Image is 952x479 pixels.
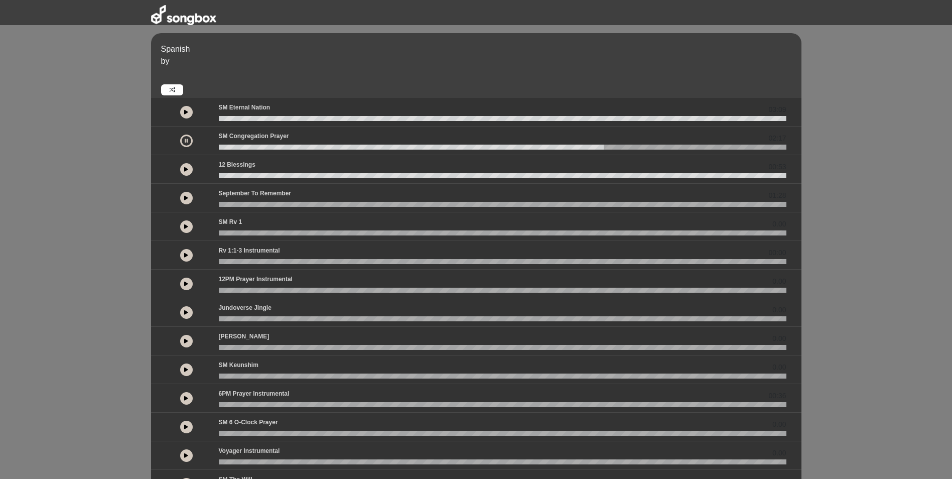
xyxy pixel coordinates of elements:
p: SM Rv 1 [219,217,242,226]
p: SM Congregation Prayer [219,132,289,141]
span: 0.00 [772,219,786,229]
p: 12 Blessings [219,160,255,169]
p: SM Keunshim [219,361,258,370]
span: 0.00 [772,448,786,458]
p: Spanish [161,43,799,55]
p: 12PM Prayer Instrumental [219,275,293,284]
span: 0.00 [772,362,786,373]
p: SM 6 o-clock prayer [219,418,278,427]
p: Jundoverse Jingle [219,303,271,312]
span: 0.00 [772,305,786,315]
span: 00:53 [768,162,786,172]
span: 00:36 [768,391,786,401]
span: 03:09 [768,104,786,115]
span: 02:17 [768,133,786,144]
img: songbox-logo-white.png [151,5,216,25]
span: 0.00 [772,333,786,344]
p: [PERSON_NAME] [219,332,269,341]
p: Voyager Instrumental [219,446,280,455]
span: by [161,57,170,65]
p: Rv 1:1-3 Instrumental [219,246,280,255]
span: 0.00 [772,419,786,430]
p: 6PM Prayer Instrumental [219,389,290,398]
p: SM Eternal Nation [219,103,270,112]
p: September to Remember [219,189,292,198]
span: 0.00 [772,276,786,287]
span: 01:28 [768,190,786,201]
span: 00:00 [768,248,786,258]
